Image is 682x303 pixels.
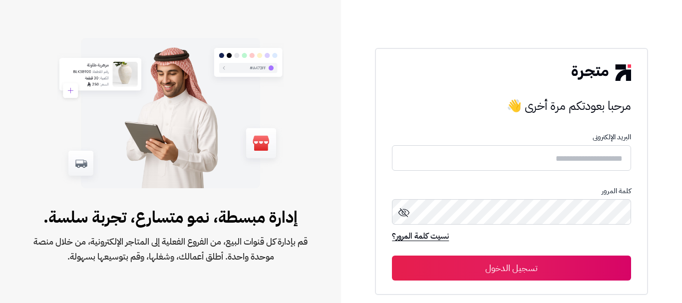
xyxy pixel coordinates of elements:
[32,205,309,229] span: إدارة مبسطة، نمو متسارع، تجربة سلسة.
[32,234,309,264] span: قم بإدارة كل قنوات البيع، من الفروع الفعلية إلى المتاجر الإلكترونية، من خلال منصة موحدة واحدة. أط...
[392,96,631,116] h3: مرحبا بعودتكم مرة أخرى 👋
[392,256,631,281] button: تسجيل الدخول
[572,64,631,80] img: logo-2.png
[392,230,449,244] a: نسيت كلمة المرور؟
[392,133,631,141] p: البريد الإلكترونى
[392,187,631,195] p: كلمة المرور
